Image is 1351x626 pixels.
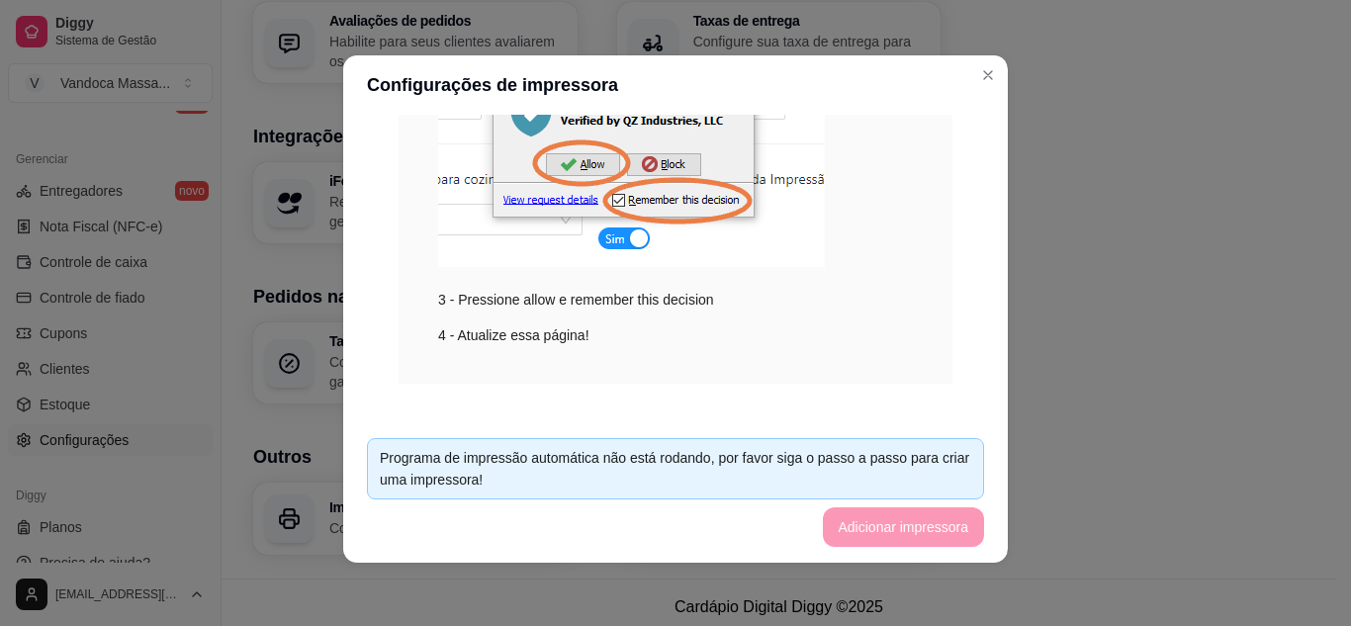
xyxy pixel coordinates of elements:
[343,55,1008,115] header: Configurações de impressora
[438,324,913,346] div: 4 - Atualize essa página!
[380,447,971,491] div: Programa de impressão automática não está rodando, por favor siga o passo a passo para criar uma ...
[972,59,1004,91] button: Close
[438,7,913,311] div: 3 - Pressione allow e remember this decision
[438,7,825,267] img: exemplo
